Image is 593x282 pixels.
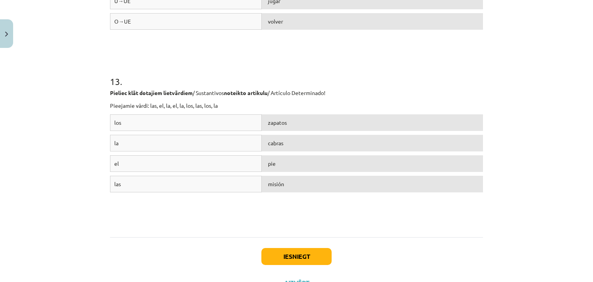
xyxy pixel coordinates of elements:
p: / Sustantivos / Artículo Determinado! [110,89,483,97]
span: misión [268,180,284,187]
span: volver [268,18,283,25]
span: O→UE [114,18,131,25]
span: cabras [268,139,283,146]
img: icon-close-lesson-0947bae3869378f0d4975bcd49f059093ad1ed9edebbc8119c70593378902aed.svg [5,32,8,37]
span: el [114,160,119,167]
strong: noteikto artikulu [224,89,268,96]
p: Pieejamie vārdi: las, el, la, el, la, los, las, los, la [110,102,483,110]
button: Iesniegt [261,248,332,265]
h1: 13 . [110,63,483,87]
span: zapatos [268,119,287,126]
strong: Pieliec klāt dotajiem lietvārdiem [110,89,193,96]
span: las [114,180,121,187]
span: pie [268,160,276,167]
span: la [114,139,119,146]
span: los [114,119,121,126]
